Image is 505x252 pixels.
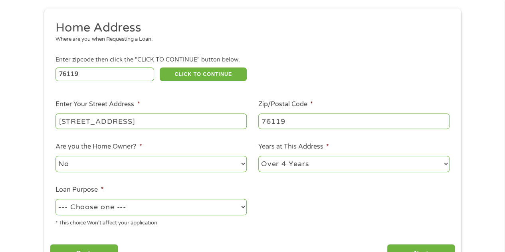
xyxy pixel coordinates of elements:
[258,100,313,109] label: Zip/Postal Code
[258,143,329,151] label: Years at This Address
[55,36,444,44] div: Where are you when Requesting a Loan.
[55,100,140,109] label: Enter Your Street Address
[160,67,247,81] button: CLICK TO CONTINUE
[55,20,444,36] h2: Home Address
[55,67,154,81] input: Enter Zipcode (e.g 01510)
[55,186,103,194] label: Loan Purpose
[55,56,449,64] div: Enter zipcode then click the "CLICK TO CONTINUE" button below.
[55,143,142,151] label: Are you the Home Owner?
[55,216,247,227] div: * This choice Won’t affect your application
[55,113,247,129] input: 1 Main Street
